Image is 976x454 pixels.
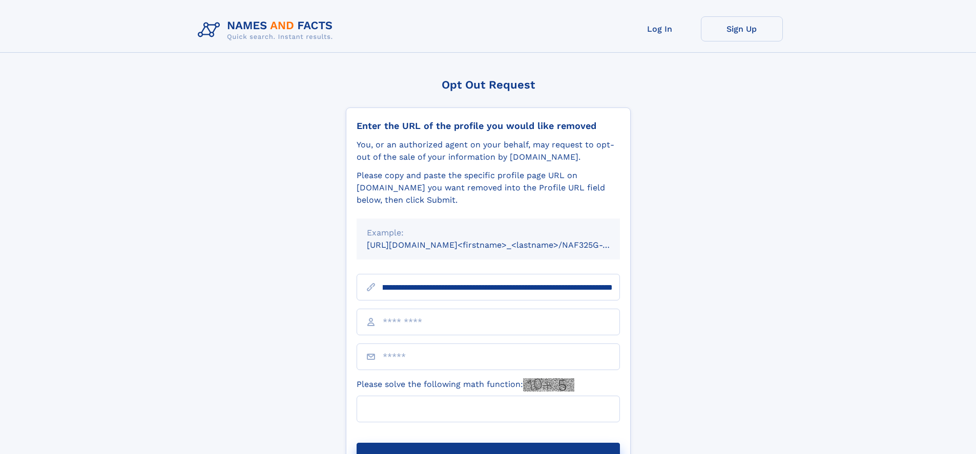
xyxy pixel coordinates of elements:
[701,16,783,41] a: Sign Up
[357,139,620,163] div: You, or an authorized agent on your behalf, may request to opt-out of the sale of your informatio...
[367,240,639,250] small: [URL][DOMAIN_NAME]<firstname>_<lastname>/NAF325G-xxxxxxxx
[346,78,631,91] div: Opt Out Request
[194,16,341,44] img: Logo Names and Facts
[619,16,701,41] a: Log In
[357,120,620,132] div: Enter the URL of the profile you would like removed
[357,169,620,206] div: Please copy and paste the specific profile page URL on [DOMAIN_NAME] you want removed into the Pr...
[357,378,574,392] label: Please solve the following math function:
[367,227,610,239] div: Example:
